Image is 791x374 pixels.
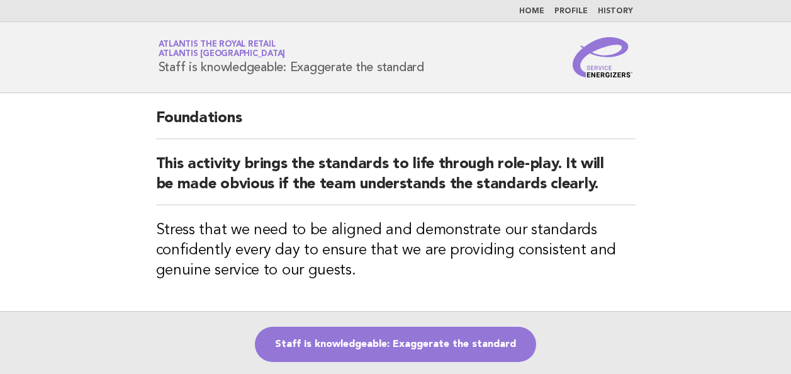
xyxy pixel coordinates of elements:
[519,8,544,15] a: Home
[255,327,536,362] a: Staff is knowledgeable: Exaggerate the standard
[156,108,636,139] h2: Foundations
[554,8,588,15] a: Profile
[159,50,286,59] span: Atlantis [GEOGRAPHIC_DATA]
[156,220,636,281] h3: Stress that we need to be aligned and demonstrate our standards confidently every day to ensure t...
[159,41,424,74] h1: Staff is knowledgeable: Exaggerate the standard
[573,37,633,77] img: Service Energizers
[156,154,636,205] h2: This activity brings the standards to life through role-play. It will be made obvious if the team...
[159,40,286,58] a: Atlantis The Royal RetailAtlantis [GEOGRAPHIC_DATA]
[598,8,633,15] a: History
